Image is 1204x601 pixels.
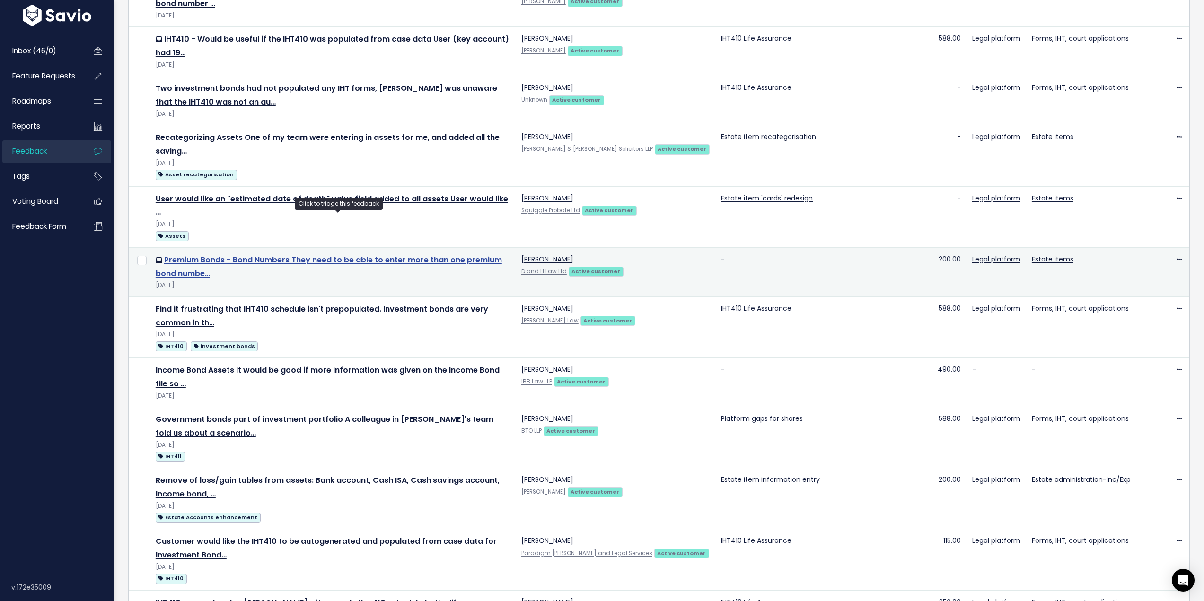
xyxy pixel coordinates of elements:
[156,11,510,21] div: [DATE]
[156,452,185,462] span: IHT411
[568,45,623,55] a: Active customer
[1032,193,1073,203] a: Estate items
[156,536,497,560] a: Customer would like the IHT410 to be autogenerated and populated from case data for Investment Bond…
[156,501,510,511] div: [DATE]
[568,487,623,496] a: Active customer
[521,193,573,203] a: [PERSON_NAME]
[569,266,624,276] a: Active customer
[972,536,1020,545] a: Legal platform
[12,196,58,206] span: Voting Board
[521,132,573,141] a: [PERSON_NAME]
[721,34,791,43] a: IHT410 Life Assurance
[156,365,500,389] a: Income Bond Assets It would be good if more information was given on the Income Bond tile so …
[156,280,510,290] div: [DATE]
[521,304,573,313] a: [PERSON_NAME]
[156,34,509,58] a: IHT410 - Would be useful if the IHT410 was populated from case data User (key account) had 19…
[521,317,579,324] a: [PERSON_NAME] Law
[886,27,967,76] td: 588.00
[886,76,967,125] td: -
[521,83,573,92] a: [PERSON_NAME]
[886,296,967,357] td: 588.00
[972,304,1020,313] a: Legal platform
[156,109,510,119] div: [DATE]
[721,132,816,141] a: Estate item recategorisation
[721,304,791,313] a: IHT410 Life Assurance
[521,427,542,435] a: BTO LLP
[2,90,79,112] a: Roadmaps
[583,317,632,324] strong: Active customer
[521,145,653,153] a: [PERSON_NAME] & [PERSON_NAME] Solicitors LLP
[557,378,606,385] strong: Active customer
[12,96,51,106] span: Roadmaps
[521,488,566,496] a: [PERSON_NAME]
[554,376,609,386] a: Active customer
[12,171,30,181] span: Tags
[544,426,598,435] a: Active customer
[1032,304,1129,313] a: Forms, IHT, court applications
[1172,569,1195,592] div: Open Intercom Messenger
[156,574,187,584] span: IHT410
[156,341,187,351] span: IHT410
[2,216,79,237] a: Feedback form
[721,536,791,545] a: IHT410 Life Assurance
[580,315,635,325] a: Active customer
[886,186,967,247] td: -
[156,193,508,218] a: User would like an "estimated date of death" value field added to all assets User would like …
[972,83,1020,92] a: Legal platform
[156,513,261,523] span: Estate Accounts enhancement
[582,205,637,215] a: Active customer
[2,65,79,87] a: Feature Requests
[972,34,1020,43] a: Legal platform
[654,548,709,557] a: Active customer
[1032,254,1073,264] a: Estate items
[1032,475,1131,484] a: Estate administration-Inc/Exp
[721,475,820,484] a: Estate item information entry
[715,247,886,296] td: -
[11,575,114,600] div: v.172e35009
[156,450,185,462] a: IHT411
[156,340,187,352] a: IHT410
[972,254,1020,264] a: Legal platform
[2,165,79,187] a: Tags
[886,529,967,590] td: 115.00
[521,536,573,545] a: [PERSON_NAME]
[12,71,75,81] span: Feature Requests
[156,132,500,157] a: Recategorizing Assets One of my team were entering in assets for me, and added all the saving…
[156,168,237,180] a: Asset recategorisation
[156,562,510,572] div: [DATE]
[886,247,967,296] td: 200.00
[191,340,258,352] a: investment bonds
[657,549,706,557] strong: Active customer
[521,254,573,264] a: [PERSON_NAME]
[571,47,619,54] strong: Active customer
[585,207,633,214] strong: Active customer
[12,46,56,56] span: Inbox (46/0)
[20,5,94,26] img: logo-white.9d6f32f41409.svg
[156,230,189,242] a: Assets
[967,357,1026,407] td: -
[886,125,967,186] td: -
[658,145,706,153] strong: Active customer
[972,475,1020,484] a: Legal platform
[2,40,79,62] a: Inbox (46/0)
[886,407,967,468] td: 588.00
[191,341,258,351] span: investment bonds
[156,511,261,523] a: Estate Accounts enhancement
[1032,83,1129,92] a: Forms, IHT, court applications
[1032,34,1129,43] a: Forms, IHT, court applications
[156,170,237,180] span: Asset recategorisation
[571,488,619,496] strong: Active customer
[521,475,573,484] a: [PERSON_NAME]
[156,304,488,328] a: Find it frustrating that IHT410 schedule isn't prepopulated. Investment bonds are very common in th…
[721,83,791,92] a: IHT410 Life Assurance
[549,95,604,104] a: Active customer
[521,268,567,275] a: D and H Law Ltd
[2,115,79,137] a: Reports
[156,254,502,279] a: Premium Bonds - Bond Numbers They need to be able to enter more than one premium bond numbe…
[156,219,510,229] div: [DATE]
[972,193,1020,203] a: Legal platform
[521,549,652,557] a: Paradigm [PERSON_NAME] and Legal Services
[521,414,573,423] a: [PERSON_NAME]
[12,121,40,131] span: Reports
[156,83,497,107] a: Two investment bonds had not populated any IHT forms, [PERSON_NAME] was unaware that the IHT410 w...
